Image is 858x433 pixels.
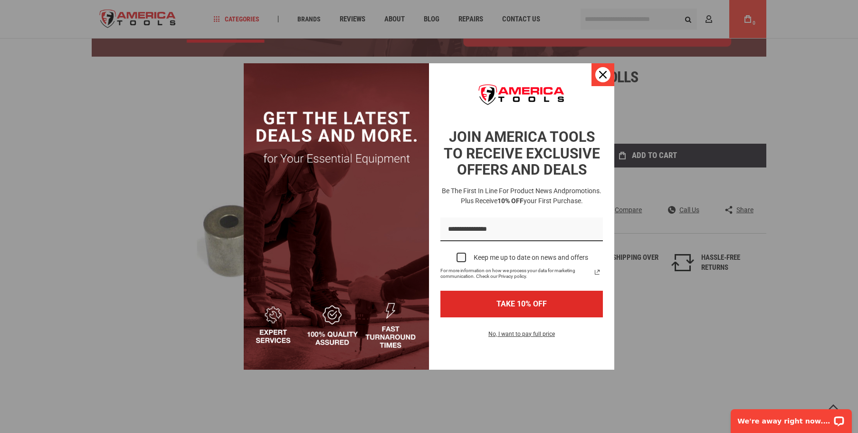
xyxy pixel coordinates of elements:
[725,403,858,433] iframe: LiveChat chat widget
[481,329,562,345] button: No, I want to pay full price
[440,291,603,317] button: TAKE 10% OFF
[591,266,603,278] a: Read our Privacy Policy
[599,71,607,79] svg: close icon
[440,268,591,279] span: For more information on how we process your data for marketing communication. Check our Privacy p...
[474,254,588,262] div: Keep me up to date on news and offers
[440,217,603,242] input: Email field
[439,186,605,206] h3: Be the first in line for product news and
[591,63,614,86] button: Close
[497,197,524,205] strong: 10% OFF
[444,128,600,178] strong: JOIN AMERICA TOOLS TO RECEIVE EXCLUSIVE OFFERS AND DEALS
[461,187,602,205] span: promotions. Plus receive your first purchase.
[591,266,603,278] svg: link icon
